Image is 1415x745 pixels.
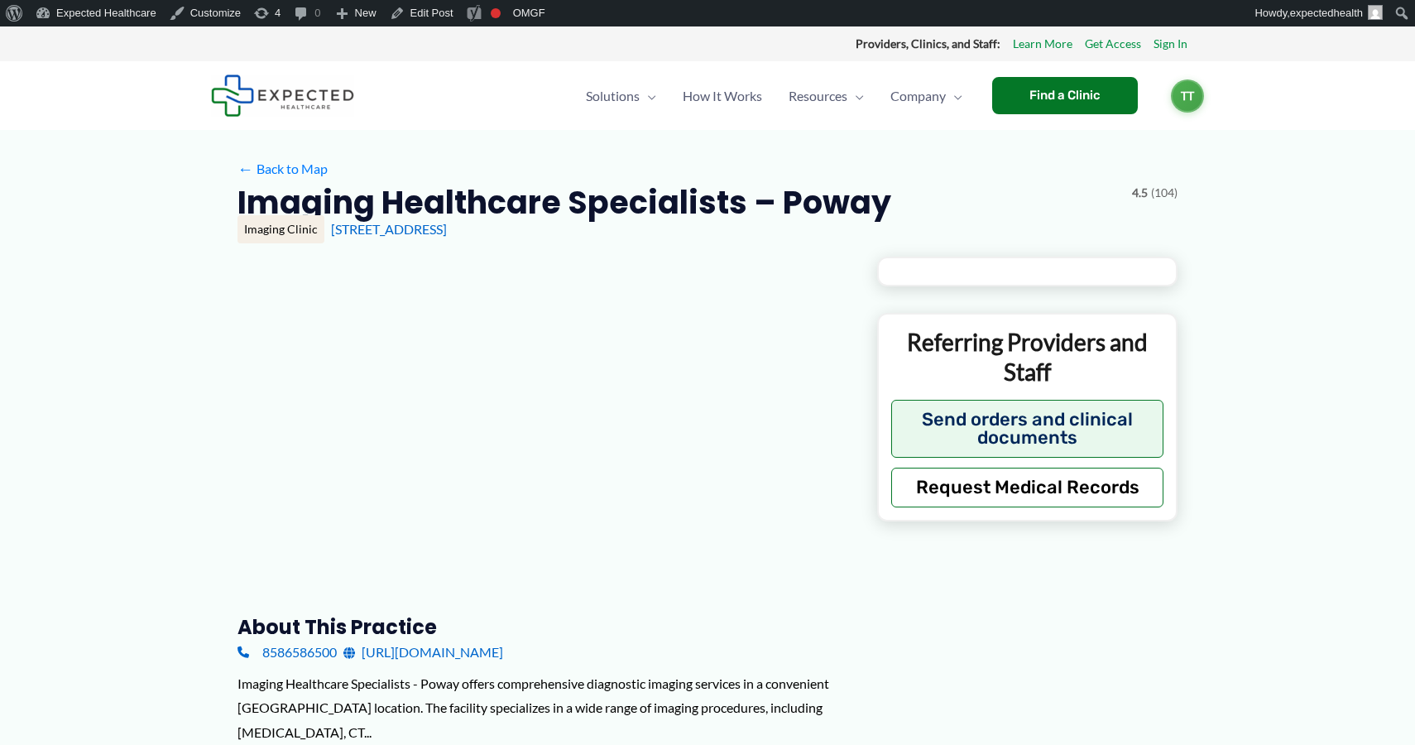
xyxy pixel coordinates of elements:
span: How It Works [683,67,762,125]
span: Menu Toggle [847,67,864,125]
a: Get Access [1085,33,1141,55]
span: Menu Toggle [640,67,656,125]
div: Imaging Clinic [237,215,324,243]
button: Send orders and clinical documents [891,400,1163,458]
span: Company [890,67,946,125]
p: Referring Providers and Staff [891,327,1163,387]
a: [URL][DOMAIN_NAME] [343,640,503,665]
a: [STREET_ADDRESS] [331,221,447,237]
nav: Primary Site Navigation [573,67,976,125]
strong: Providers, Clinics, and Staff: [856,36,1000,50]
span: ← [237,161,253,176]
a: CompanyMenu Toggle [877,67,976,125]
h3: About this practice [237,614,851,640]
a: ←Back to Map [237,156,328,181]
a: TT [1171,79,1204,113]
h2: Imaging Healthcare Specialists – Poway [237,182,891,223]
a: 8586586500 [237,640,337,665]
span: 4.5 [1132,182,1148,204]
button: Request Medical Records [891,468,1163,507]
div: Focus keyphrase not set [491,8,501,18]
a: Learn More [1013,33,1072,55]
a: SolutionsMenu Toggle [573,67,669,125]
a: How It Works [669,67,775,125]
span: Menu Toggle [946,67,962,125]
span: (104) [1151,182,1178,204]
span: Resources [789,67,847,125]
img: Expected Healthcare Logo - side, dark font, small [211,74,354,117]
a: ResourcesMenu Toggle [775,67,877,125]
div: Imaging Healthcare Specialists - Poway offers comprehensive diagnostic imaging services in a conv... [237,671,851,745]
span: Solutions [586,67,640,125]
a: Sign In [1154,33,1187,55]
a: Find a Clinic [992,77,1138,114]
span: expectedhealth [1290,7,1363,19]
